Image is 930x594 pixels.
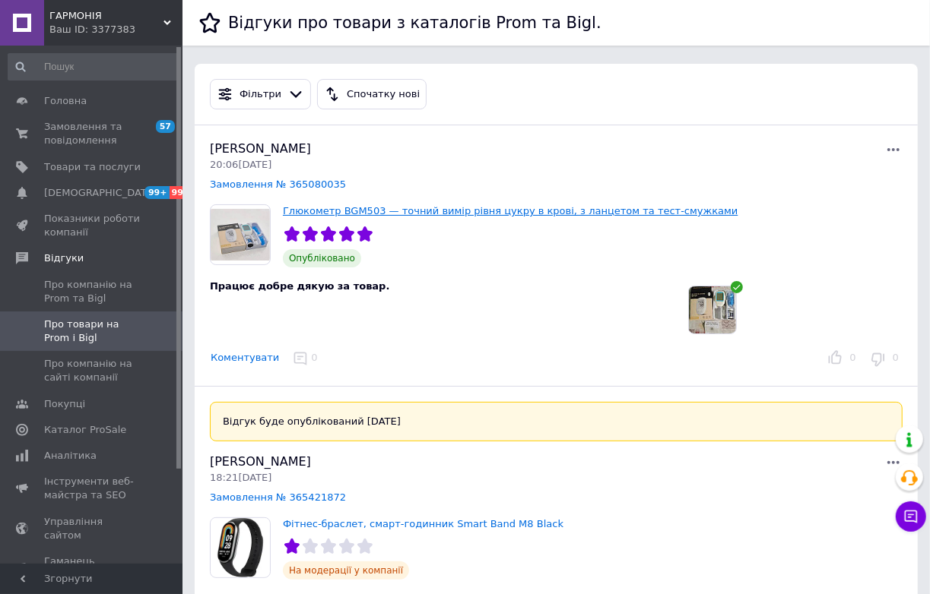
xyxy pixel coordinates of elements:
a: Глюкометр BGM503 — точний вимір рівня цукру в крові, з ланцетом та тест-смужками [283,205,738,216]
input: Пошук [8,53,179,81]
div: Ваш ID: 3377383 [49,23,183,36]
span: Відгуки [44,251,84,265]
div: Відгук буде опублікований [DATE] [210,402,903,441]
span: Аналітика [44,449,97,463]
span: Працює добре дякую за товар. [210,280,390,292]
span: Замовлення та повідомлення [44,120,141,147]
span: 99+ [144,186,170,199]
span: Про компанію на Prom та Bigl [44,278,141,305]
span: 18:21[DATE] [210,472,271,483]
span: [PERSON_NAME] [210,141,311,156]
span: Каталог ProSale [44,423,126,437]
span: Показники роботи компанії [44,212,141,239]
span: Про компанію на сайті компанії [44,357,141,384]
div: Фільтри [236,87,284,103]
span: ГАРМОНІЯ [49,9,163,23]
a: Замовлення № 365421872 [210,491,346,503]
span: 20:06[DATE] [210,159,271,170]
span: Гаманець компанії [44,555,141,582]
span: Управління сайтом [44,515,141,542]
span: Товари та послуги [44,160,141,174]
span: Про товари на Prom і Bigl [44,318,141,345]
a: Фітнес-браслет, смарт-годинник Smart Band M8 Black [283,518,563,529]
span: Головна [44,94,87,108]
div: Спочатку нові [344,87,423,103]
button: Спочатку нові [317,79,427,109]
span: Покупці [44,397,85,411]
span: Опубліковано [283,249,361,267]
button: Коментувати [210,350,280,366]
button: Чат з покупцем [896,501,926,532]
h1: Відгуки про товари з каталогів Prom та Bigl. [228,14,601,32]
span: Інструменти веб-майстра та SEO [44,475,141,502]
span: На модерації у компанії [283,561,409,580]
span: 99+ [170,186,195,199]
span: 57 [156,120,175,133]
img: Фітнес-браслет, смарт-годинник Smart Band M8 Black [211,518,270,577]
img: Глюкометр BGM503 — точний вимір рівня цукру в крові, з ланцетом та тест-смужками [211,205,270,264]
span: [DEMOGRAPHIC_DATA] [44,186,157,200]
a: Замовлення № 365080035 [210,179,346,190]
span: [PERSON_NAME] [210,454,311,469]
button: Фільтри [210,79,311,109]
